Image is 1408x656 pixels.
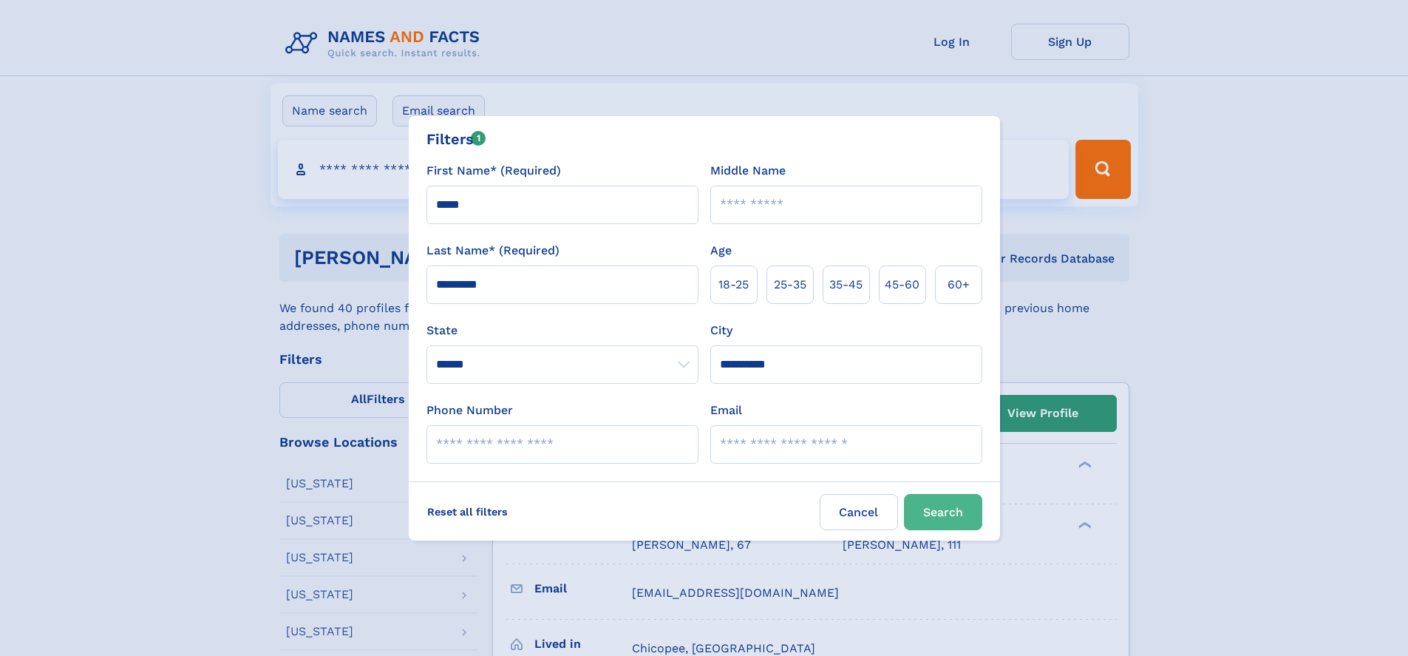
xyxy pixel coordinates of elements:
[710,322,732,339] label: City
[426,322,698,339] label: State
[426,128,486,150] div: Filters
[820,494,898,530] label: Cancel
[774,276,806,294] span: 25‑35
[418,494,517,530] label: Reset all filters
[885,276,919,294] span: 45‑60
[426,402,513,419] label: Phone Number
[904,494,982,530] button: Search
[710,402,742,419] label: Email
[829,276,863,294] span: 35‑45
[426,242,560,260] label: Last Name* (Required)
[710,162,786,180] label: Middle Name
[426,162,561,180] label: First Name* (Required)
[710,242,732,260] label: Age
[718,276,749,294] span: 18‑25
[948,276,970,294] span: 60+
